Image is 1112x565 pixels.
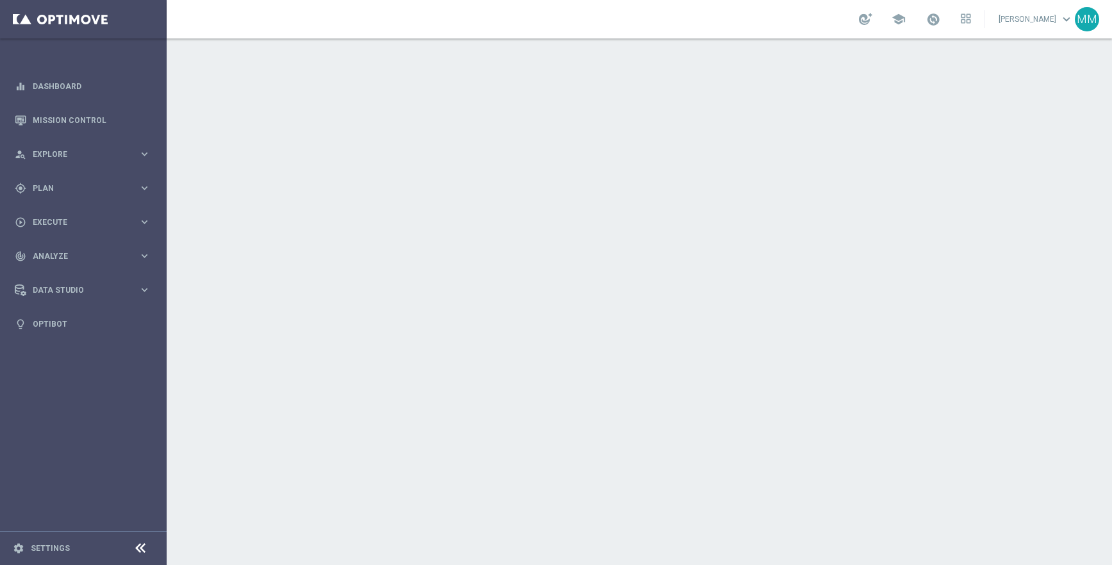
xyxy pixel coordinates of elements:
span: school [892,12,906,26]
a: Dashboard [33,69,151,103]
i: equalizer [15,81,26,92]
i: keyboard_arrow_right [138,182,151,194]
div: Optibot [15,307,151,341]
button: gps_fixed Plan keyboard_arrow_right [14,183,151,193]
i: track_changes [15,250,26,262]
span: keyboard_arrow_down [1059,12,1074,26]
div: Mission Control [15,103,151,137]
i: gps_fixed [15,183,26,194]
a: [PERSON_NAME]keyboard_arrow_down [997,10,1075,29]
div: Data Studio [15,284,138,296]
span: Execute [33,218,138,226]
a: Optibot [33,307,151,341]
i: lightbulb [15,318,26,330]
button: equalizer Dashboard [14,81,151,92]
span: Explore [33,151,138,158]
div: Execute [15,217,138,228]
div: Explore [15,149,138,160]
button: play_circle_outline Execute keyboard_arrow_right [14,217,151,227]
div: Dashboard [15,69,151,103]
span: Analyze [33,252,138,260]
div: MM [1075,7,1099,31]
i: keyboard_arrow_right [138,284,151,296]
button: Mission Control [14,115,151,126]
div: Analyze [15,250,138,262]
button: person_search Explore keyboard_arrow_right [14,149,151,160]
i: play_circle_outline [15,217,26,228]
i: person_search [15,149,26,160]
a: Mission Control [33,103,151,137]
i: keyboard_arrow_right [138,216,151,228]
i: settings [13,543,24,554]
i: keyboard_arrow_right [138,250,151,262]
button: Data Studio keyboard_arrow_right [14,285,151,295]
button: track_changes Analyze keyboard_arrow_right [14,251,151,261]
a: Settings [31,545,70,552]
i: keyboard_arrow_right [138,148,151,160]
span: Data Studio [33,286,138,294]
span: Plan [33,184,138,192]
div: Plan [15,183,138,194]
button: lightbulb Optibot [14,319,151,329]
